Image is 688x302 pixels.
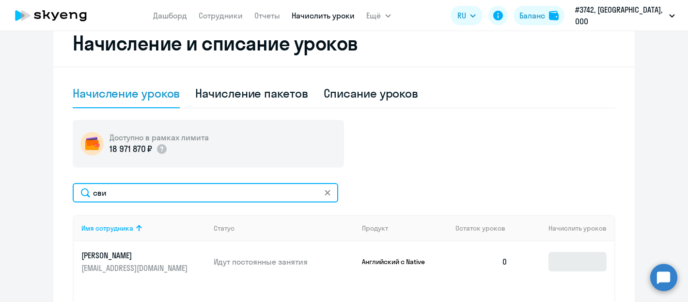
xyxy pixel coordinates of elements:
[81,224,206,233] div: Имя сотрудника
[255,11,281,20] a: Отчеты
[362,224,448,233] div: Продукт
[109,143,152,155] p: 18 971 870 ₽
[519,10,545,21] div: Баланс
[195,85,308,101] div: Начисление пакетов
[292,11,355,20] a: Начислить уроки
[81,263,190,273] p: [EMAIL_ADDRESS][DOMAIN_NAME]
[549,11,559,20] img: balance
[214,256,354,267] p: Идут постоянные занятия
[214,224,354,233] div: Статус
[73,85,180,101] div: Начисление уроков
[367,10,381,21] span: Ещё
[457,10,466,21] span: RU
[362,224,388,233] div: Продукт
[362,257,435,266] p: Английский с Native
[154,11,188,20] a: Дашборд
[214,224,235,233] div: Статус
[81,224,133,233] div: Имя сотрудника
[81,250,190,261] p: [PERSON_NAME]
[324,85,419,101] div: Списание уроков
[455,224,505,233] span: Остаток уроков
[451,6,483,25] button: RU
[514,6,564,25] button: Балансbalance
[199,11,243,20] a: Сотрудники
[367,6,391,25] button: Ещё
[109,132,209,143] h5: Доступно в рамках лимита
[448,241,516,282] td: 0
[575,4,665,27] p: #3742, [GEOGRAPHIC_DATA], ООО
[570,4,680,27] button: #3742, [GEOGRAPHIC_DATA], ООО
[455,224,516,233] div: Остаток уроков
[81,250,206,273] a: [PERSON_NAME][EMAIL_ADDRESS][DOMAIN_NAME]
[516,215,614,241] th: Начислить уроков
[73,183,338,202] input: Поиск по имени, email, продукту или статусу
[80,132,104,155] img: wallet-circle.png
[73,32,615,55] h2: Начисление и списание уроков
